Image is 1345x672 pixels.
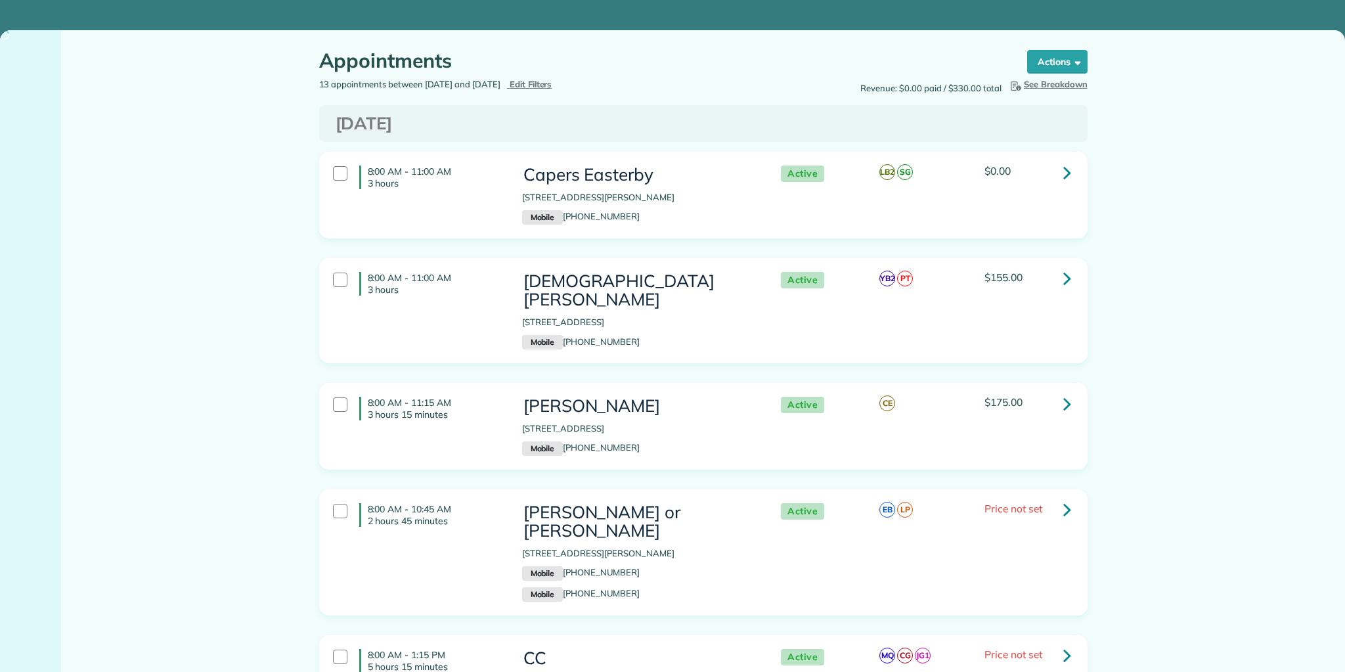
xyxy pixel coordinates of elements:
span: YB2 [879,271,895,286]
span: Active [781,397,824,413]
p: 3 hours [368,284,502,296]
span: LP [897,502,913,518]
p: 3 hours [368,177,502,189]
span: Revenue: $0.00 paid / $330.00 total [860,82,1002,95]
span: JG1 [915,648,931,663]
a: Mobile[PHONE_NUMBER] [522,588,640,598]
p: [STREET_ADDRESS][PERSON_NAME] [522,547,755,560]
div: 13 appointments between [DATE] and [DATE] [309,78,703,91]
small: Mobile [522,210,563,225]
p: 2 hours 45 minutes [368,515,502,527]
p: [STREET_ADDRESS] [522,316,755,329]
h3: [DATE] [336,114,1071,133]
h3: [DEMOGRAPHIC_DATA][PERSON_NAME] [522,272,755,309]
span: $155.00 [984,271,1023,284]
button: Actions [1027,50,1088,74]
h3: [PERSON_NAME] [522,397,755,416]
h3: Capers Easterby [522,166,755,185]
a: Mobile[PHONE_NUMBER] [522,211,640,221]
h3: [PERSON_NAME] or [PERSON_NAME] [522,503,755,541]
span: Price not set [984,648,1042,661]
h4: 8:00 AM - 11:15 AM [359,397,502,420]
span: MQ [879,648,895,663]
span: PT [897,271,913,286]
span: Active [781,166,824,182]
h4: 8:00 AM - 11:00 AM [359,272,502,296]
span: Active [781,649,824,665]
small: Mobile [522,587,563,602]
span: $175.00 [984,395,1023,409]
button: See Breakdown [1008,78,1088,91]
span: Active [781,272,824,288]
a: Mobile[PHONE_NUMBER] [522,442,640,453]
a: Mobile[PHONE_NUMBER] [522,567,640,577]
a: Mobile[PHONE_NUMBER] [522,336,640,347]
p: [STREET_ADDRESS] [522,422,755,436]
p: 3 hours 15 minutes [368,409,502,420]
h1: Appointments [319,50,1002,72]
h3: CC [522,649,755,668]
span: LB2 [879,164,895,180]
span: Edit Filters [510,79,552,89]
h4: 8:00 AM - 10:45 AM [359,503,502,527]
span: CE [879,395,895,411]
a: Edit Filters [507,79,552,89]
span: Active [781,503,824,520]
span: CG [897,648,913,663]
span: Price not set [984,502,1042,515]
span: $0.00 [984,164,1011,177]
small: Mobile [522,441,563,456]
span: SG [897,164,913,180]
small: Mobile [522,335,563,349]
h4: 8:00 AM - 11:00 AM [359,166,502,189]
p: [STREET_ADDRESS][PERSON_NAME] [522,191,755,204]
small: Mobile [522,566,563,581]
span: EB [879,502,895,518]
